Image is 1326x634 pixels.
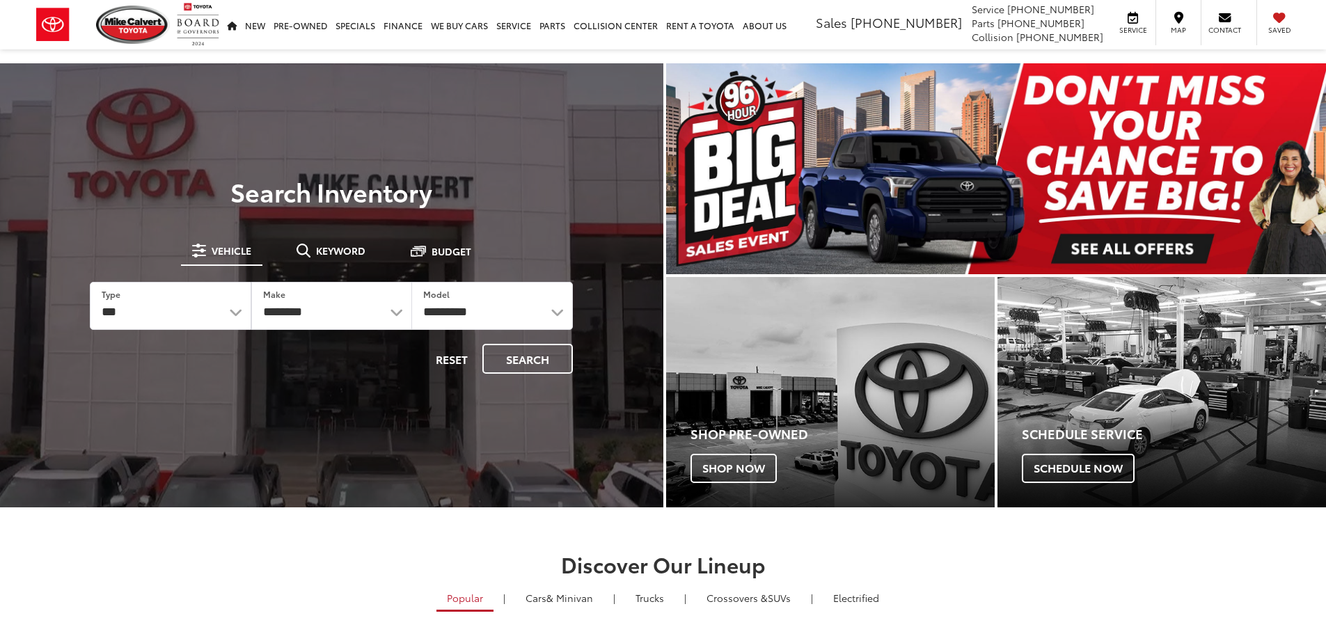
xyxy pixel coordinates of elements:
[1117,25,1149,35] span: Service
[436,586,494,612] a: Popular
[997,277,1326,507] div: Toyota
[690,427,995,441] h4: Shop Pre-Owned
[666,277,995,507] div: Toyota
[102,288,120,300] label: Type
[997,277,1326,507] a: Schedule Service Schedule Now
[807,591,816,605] li: |
[424,344,480,374] button: Reset
[1022,427,1326,441] h4: Schedule Service
[707,591,768,605] span: Crossovers &
[610,591,619,605] li: |
[432,246,471,256] span: Budget
[482,344,573,374] button: Search
[1264,25,1295,35] span: Saved
[1208,25,1241,35] span: Contact
[681,591,690,605] li: |
[212,246,251,255] span: Vehicle
[316,246,365,255] span: Keyword
[1007,2,1094,16] span: [PHONE_NUMBER]
[625,586,674,610] a: Trucks
[546,591,593,605] span: & Minivan
[690,454,777,483] span: Shop Now
[851,13,962,31] span: [PHONE_NUMBER]
[823,586,890,610] a: Electrified
[1163,25,1194,35] span: Map
[96,6,170,44] img: Mike Calvert Toyota
[263,288,285,300] label: Make
[972,30,1013,44] span: Collision
[666,277,995,507] a: Shop Pre-Owned Shop Now
[500,591,509,605] li: |
[972,2,1004,16] span: Service
[515,586,603,610] a: Cars
[972,16,995,30] span: Parts
[423,288,450,300] label: Model
[58,177,605,205] h3: Search Inventory
[1022,454,1135,483] span: Schedule Now
[173,553,1154,576] h2: Discover Our Lineup
[816,13,847,31] span: Sales
[1016,30,1103,44] span: [PHONE_NUMBER]
[997,16,1084,30] span: [PHONE_NUMBER]
[696,586,801,610] a: SUVs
